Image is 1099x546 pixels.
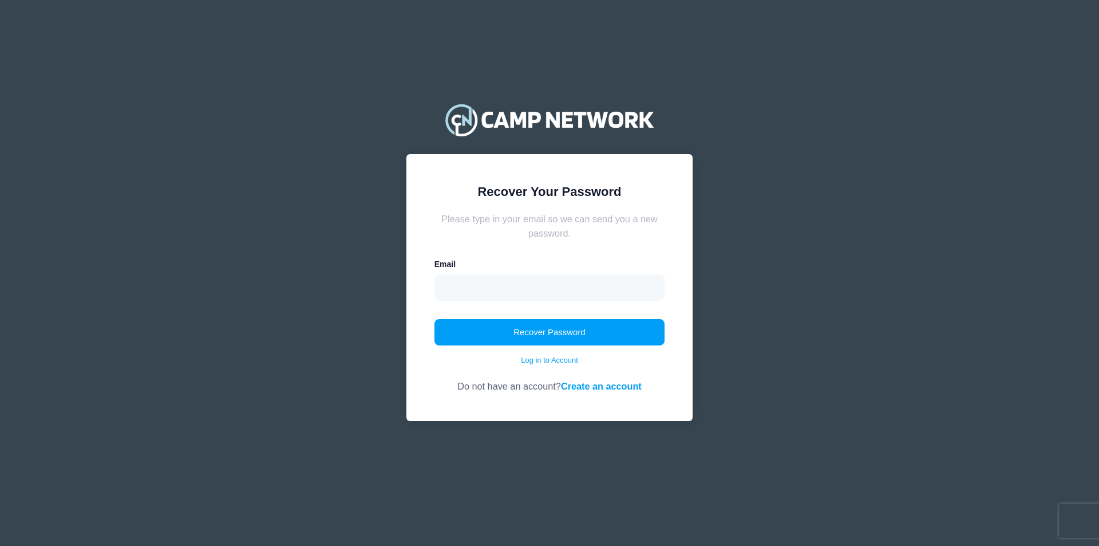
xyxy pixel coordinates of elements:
[434,212,665,240] div: Please type in your email so we can send you a new password.
[434,258,456,270] label: Email
[434,182,665,201] div: Recover Your Password
[440,97,659,143] img: Camp Network
[434,366,665,393] div: Do not have an account?
[521,355,578,366] a: Log in to Account
[434,319,665,345] button: Recover Password
[561,381,642,391] a: Create an account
